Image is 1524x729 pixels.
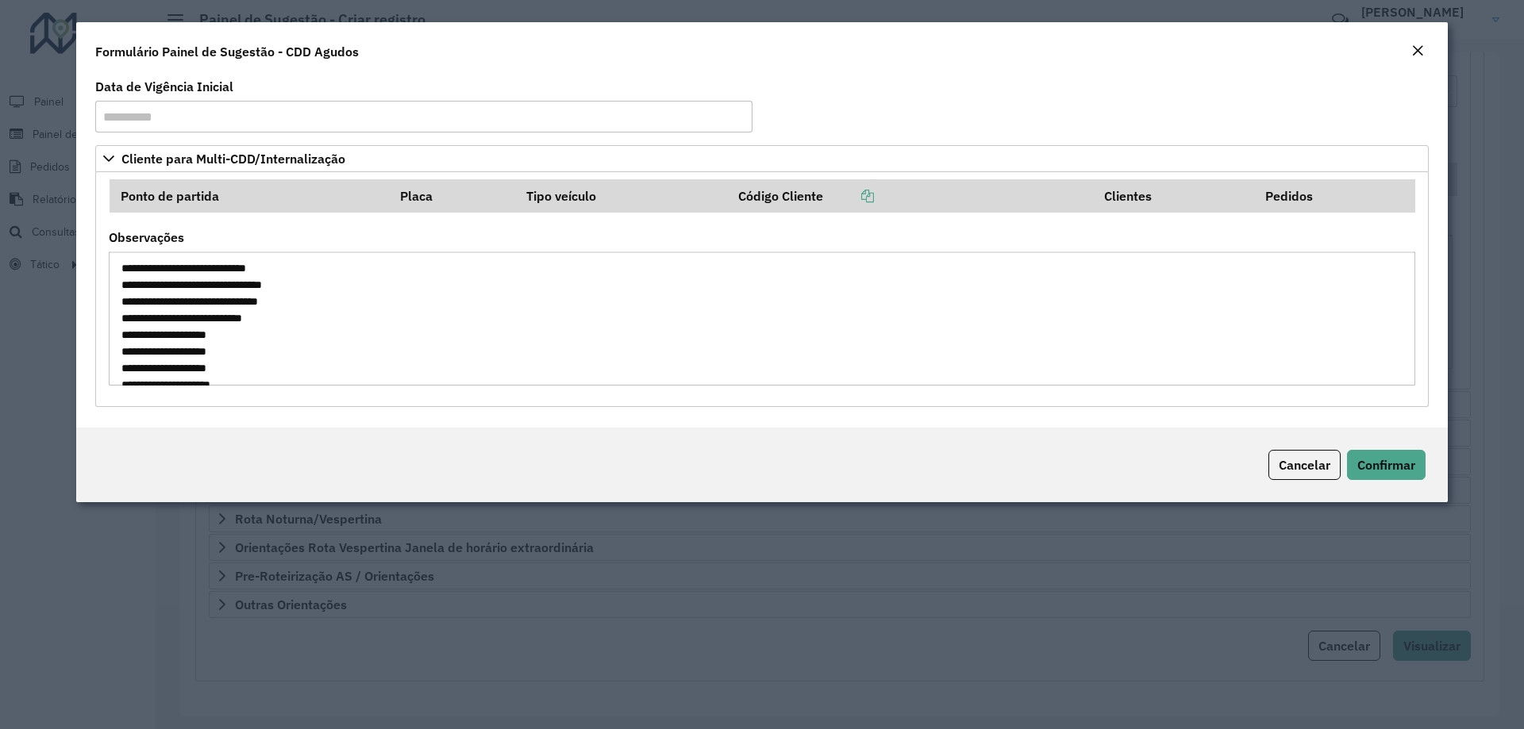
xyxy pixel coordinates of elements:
a: Cliente para Multi-CDD/Internalização [95,145,1429,172]
th: Tipo veículo [515,179,728,213]
button: Cancelar [1268,450,1341,480]
label: Observações [109,228,184,247]
button: Confirmar [1347,450,1426,480]
span: Cliente para Multi-CDD/Internalização [121,152,345,165]
th: Código Cliente [728,179,1094,213]
th: Pedidos [1254,179,1415,213]
a: Copiar [823,188,874,204]
span: Cancelar [1279,457,1330,473]
em: Fechar [1411,44,1424,57]
span: Confirmar [1357,457,1415,473]
button: Close [1407,41,1429,62]
label: Data de Vigência Inicial [95,77,233,96]
div: Cliente para Multi-CDD/Internalização [95,172,1429,407]
th: Placa [389,179,515,213]
th: Ponto de partida [110,179,390,213]
h4: Formulário Painel de Sugestão - CDD Agudos [95,42,359,61]
th: Clientes [1093,179,1254,213]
